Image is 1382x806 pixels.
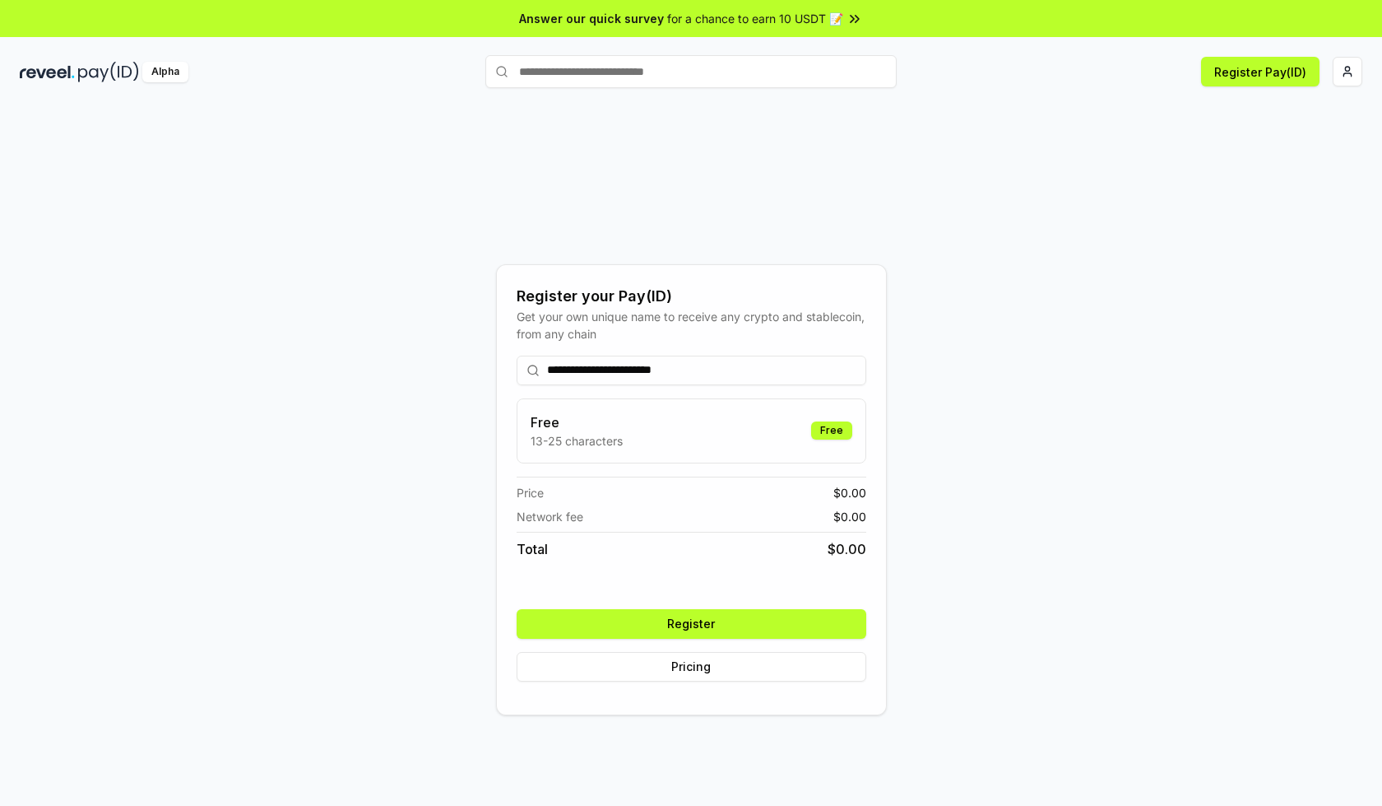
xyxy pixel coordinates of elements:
img: pay_id [78,62,139,82]
span: for a chance to earn 10 USDT 📝 [667,10,843,27]
p: 13-25 characters [531,432,623,450]
span: Network fee [517,508,583,525]
h3: Free [531,412,623,432]
img: reveel_dark [20,62,75,82]
span: $ 0.00 [828,539,866,559]
div: Register your Pay(ID) [517,285,866,308]
div: Get your own unique name to receive any crypto and stablecoin, from any chain [517,308,866,342]
button: Register [517,609,866,639]
span: $ 0.00 [833,508,866,525]
span: $ 0.00 [833,484,866,501]
button: Pricing [517,652,866,682]
div: Free [811,422,852,440]
span: Answer our quick survey [519,10,664,27]
span: Price [517,484,544,501]
span: Total [517,539,548,559]
div: Alpha [142,62,188,82]
button: Register Pay(ID) [1201,57,1319,86]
